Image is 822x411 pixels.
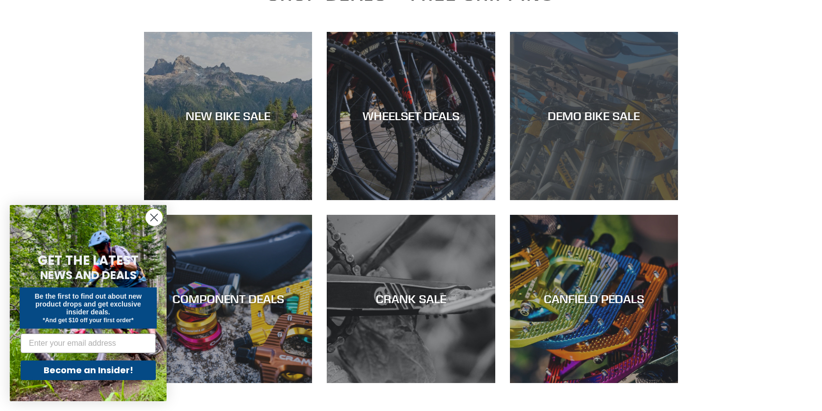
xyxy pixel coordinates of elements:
[327,215,495,383] a: CRANK SALE
[35,292,142,316] span: Be the first to find out about new product drops and get exclusive insider deals.
[327,109,495,123] div: WHEELSET DEALS
[510,109,678,123] div: DEMO BIKE SALE
[40,267,137,283] span: NEWS AND DEALS
[510,292,678,306] div: CANFIELD PEDALS
[510,215,678,383] a: CANFIELD PEDALS
[327,292,495,306] div: CRANK SALE
[327,32,495,200] a: WHEELSET DEALS
[144,292,312,306] div: COMPONENT DEALS
[144,109,312,123] div: NEW BIKE SALE
[43,317,133,324] span: *And get $10 off your first order*
[144,215,312,383] a: COMPONENT DEALS
[144,32,312,200] a: NEW BIKE SALE
[510,32,678,200] a: DEMO BIKE SALE
[145,209,163,226] button: Close dialog
[21,360,156,380] button: Become an Insider!
[21,334,156,353] input: Enter your email address
[38,252,139,269] span: GET THE LATEST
